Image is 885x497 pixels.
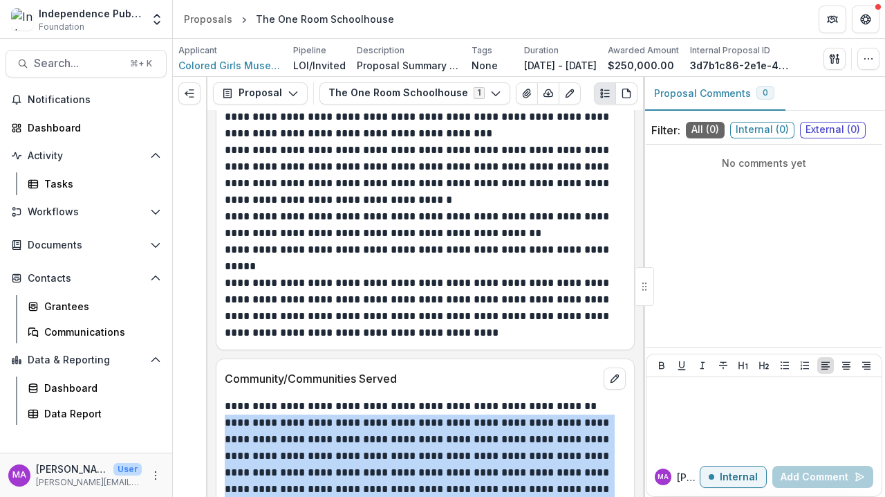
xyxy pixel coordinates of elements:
[178,82,201,105] button: Expand left
[178,44,217,57] p: Applicant
[472,58,498,73] p: None
[178,58,282,73] a: Colored Girls Museum
[34,57,122,70] span: Search...
[677,470,700,485] p: [PERSON_NAME] d
[36,462,108,476] p: [PERSON_NAME]
[36,476,142,489] p: [PERSON_NAME][EMAIL_ADDRESS][DOMAIN_NAME]
[858,357,875,374] button: Align Right
[651,122,680,138] p: Filter:
[28,150,145,162] span: Activity
[772,466,873,488] button: Add Comment
[6,116,167,139] a: Dashboard
[594,82,616,105] button: Plaintext view
[817,357,834,374] button: Align Left
[178,9,238,29] a: Proposals
[357,44,404,57] p: Description
[357,58,460,73] p: Proposal Summary (Summarize your request in 1-2 sentences) To invest in the organizational, techn...
[690,58,794,73] p: 3d7b1c86-2e1e-4666-b991-1d89d5e91e90
[763,88,768,98] span: 0
[735,357,752,374] button: Heading 1
[608,58,674,73] p: $250,000.00
[6,267,167,289] button: Open Contacts
[11,8,33,30] img: Independence Public Media Foundation
[516,82,538,105] button: View Attached Files
[293,58,346,73] p: LOI/Invited
[256,12,394,26] div: The One Room Schoolhouse
[690,44,770,57] p: Internal Proposal ID
[28,354,145,366] span: Data & Reporting
[6,349,167,371] button: Open Data & Reporting
[28,240,145,251] span: Documents
[22,377,167,399] a: Dashboard
[643,77,785,111] button: Proposal Comments
[6,234,167,256] button: Open Documents
[39,21,84,33] span: Foundation
[608,44,679,57] p: Awarded Amount
[225,370,598,387] p: Community/Communities Served
[653,357,670,374] button: Bold
[127,56,155,71] div: ⌘ + K
[852,6,879,33] button: Get Help
[39,6,142,21] div: Independence Public Media Foundation
[44,325,156,339] div: Communications
[178,9,400,29] nav: breadcrumb
[6,201,167,223] button: Open Workflows
[686,122,725,138] span: All ( 0 )
[213,82,308,105] button: Proposal
[28,120,156,135] div: Dashboard
[800,122,866,138] span: External ( 0 )
[694,357,711,374] button: Italicize
[147,467,164,484] button: More
[22,320,167,343] a: Communications
[22,172,167,195] a: Tasks
[673,357,690,374] button: Underline
[796,357,813,374] button: Ordered List
[472,44,492,57] p: Tags
[12,471,26,480] div: Molly de Aguiar
[524,58,597,73] p: [DATE] - [DATE]
[44,299,156,314] div: Grantees
[604,368,626,390] button: edit
[838,357,855,374] button: Align Center
[22,402,167,425] a: Data Report
[28,206,145,218] span: Workflows
[147,6,167,33] button: Open entity switcher
[6,50,167,78] button: Search...
[22,295,167,318] a: Grantees
[615,82,637,105] button: PDF view
[715,357,732,374] button: Strike
[184,12,232,26] div: Proposals
[293,44,326,57] p: Pipeline
[730,122,794,138] span: Internal ( 0 )
[756,357,772,374] button: Heading 2
[44,177,156,191] div: Tasks
[700,466,767,488] button: Internal
[113,463,142,476] p: User
[776,357,793,374] button: Bullet List
[651,156,877,170] p: No comments yet
[658,473,669,480] div: Molly de Aguiar
[524,44,559,57] p: Duration
[6,89,167,111] button: Notifications
[720,471,758,483] p: Internal
[819,6,846,33] button: Partners
[28,94,161,106] span: Notifications
[6,145,167,167] button: Open Activity
[44,381,156,395] div: Dashboard
[319,82,510,105] button: The One Room Schoolhouse1
[28,273,145,284] span: Contacts
[44,406,156,421] div: Data Report
[559,82,581,105] button: Edit as form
